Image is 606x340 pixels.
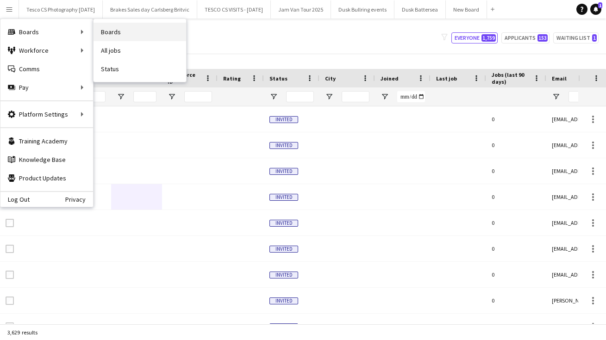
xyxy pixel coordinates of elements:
[223,75,241,82] span: Rating
[133,91,156,102] input: Last Name Filter Input
[269,194,298,201] span: Invited
[168,93,176,101] button: Open Filter Menu
[342,91,369,102] input: City Filter Input
[486,288,546,313] div: 0
[0,23,93,41] div: Boards
[598,2,602,8] span: 1
[117,93,125,101] button: Open Filter Menu
[6,322,14,331] input: Row Selection is disabled for this row (unchecked)
[552,93,560,101] button: Open Filter Menu
[197,0,271,19] button: TESCO CS VISITS - [DATE]
[269,246,298,253] span: Invited
[286,91,314,102] input: Status Filter Input
[65,196,93,203] a: Privacy
[446,0,487,19] button: New Board
[184,91,212,102] input: Workforce ID Filter Input
[6,271,14,279] input: Row Selection is disabled for this row (unchecked)
[269,93,278,101] button: Open Filter Menu
[82,91,106,102] input: First Name Filter Input
[590,4,601,15] a: 1
[0,196,30,203] a: Log Out
[553,32,599,43] button: Waiting list1
[269,75,287,82] span: Status
[501,32,550,43] button: Applicants153
[486,184,546,210] div: 0
[381,75,399,82] span: Joined
[325,75,336,82] span: City
[486,158,546,184] div: 0
[269,116,298,123] span: Invited
[436,75,457,82] span: Last job
[19,0,103,19] button: Tesco CS Photography [DATE]
[269,168,298,175] span: Invited
[486,210,546,235] div: 0
[0,60,93,78] a: Comms
[481,34,496,42] span: 1,759
[381,93,389,101] button: Open Filter Menu
[0,78,93,97] div: Pay
[486,262,546,287] div: 0
[592,34,597,42] span: 1
[6,297,14,305] input: Row Selection is disabled for this row (unchecked)
[451,32,498,43] button: Everyone1,759
[0,150,93,169] a: Knowledge Base
[6,245,14,253] input: Row Selection is disabled for this row (unchecked)
[269,297,298,304] span: Invited
[486,132,546,158] div: 0
[103,0,197,19] button: Brakes Sales day Carlsberg Britvic
[94,60,186,78] a: Status
[269,272,298,278] span: Invited
[0,105,93,124] div: Platform Settings
[269,142,298,149] span: Invited
[492,71,530,85] span: Jobs (last 90 days)
[271,0,331,19] button: Jam Van Tour 2025
[0,169,93,187] a: Product Updates
[394,0,446,19] button: Dusk Battersea
[325,93,333,101] button: Open Filter Menu
[6,219,14,227] input: Row Selection is disabled for this row (unchecked)
[331,0,394,19] button: Dusk Bullring events
[397,91,425,102] input: Joined Filter Input
[269,323,298,330] span: Invited
[486,236,546,261] div: 0
[0,132,93,150] a: Training Academy
[94,23,186,41] a: Boards
[486,314,546,339] div: 0
[552,75,567,82] span: Email
[269,220,298,227] span: Invited
[94,41,186,60] a: All jobs
[537,34,548,42] span: 153
[486,106,546,132] div: 0
[0,41,93,60] div: Workforce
